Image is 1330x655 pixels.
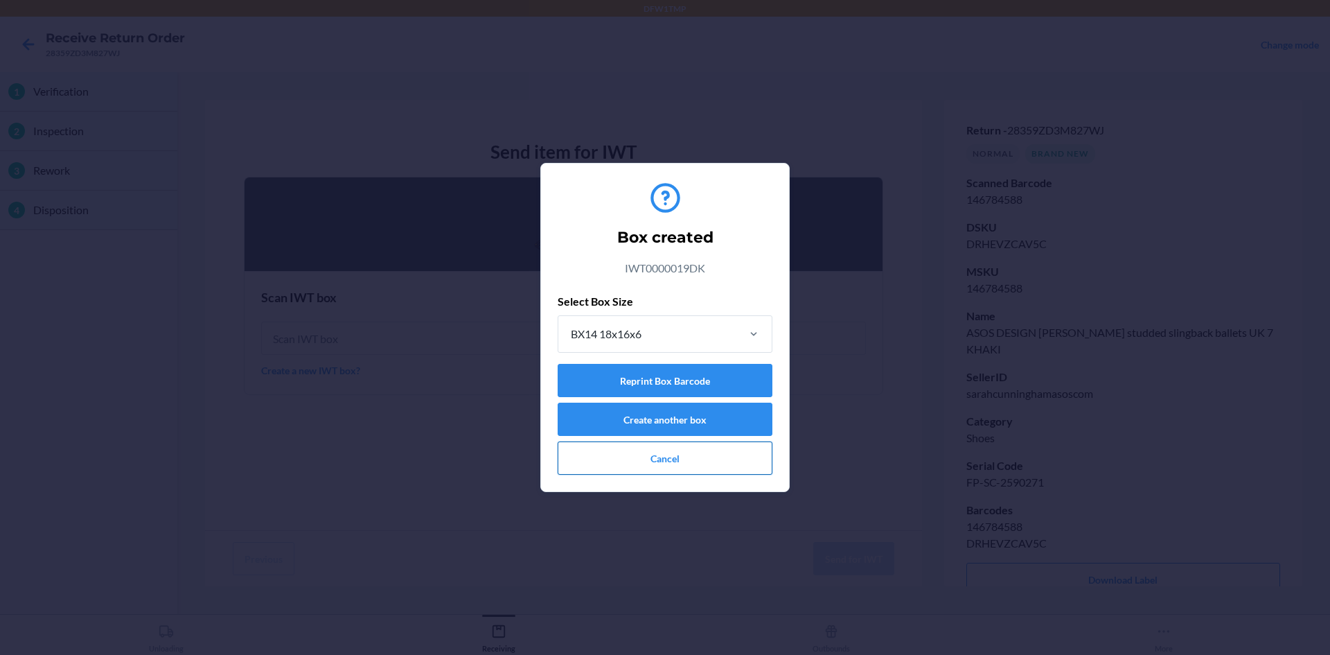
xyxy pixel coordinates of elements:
[558,364,772,397] button: Reprint Box Barcode
[558,403,772,436] button: Create another box
[558,442,772,475] button: Cancel
[617,227,713,249] h2: Box created
[625,260,705,277] p: IWT0000019DK
[569,326,571,342] input: BX14 18x16x6
[571,326,641,342] div: BX14 18x16x6
[558,293,772,310] p: Select Box Size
